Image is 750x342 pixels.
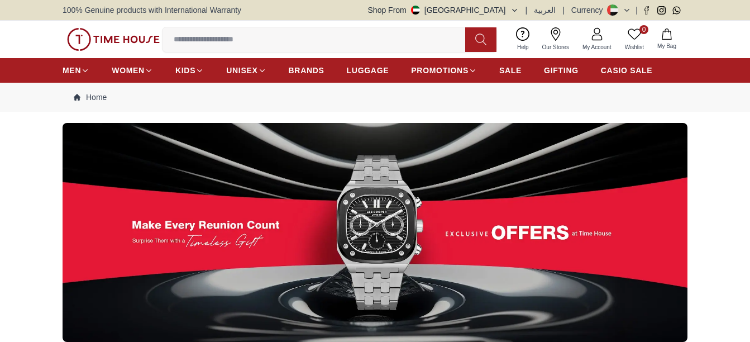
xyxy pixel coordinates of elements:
[601,60,653,80] a: CASIO SALE
[642,6,651,15] a: Facebook
[562,4,565,16] span: |
[657,6,666,15] a: Instagram
[347,65,389,76] span: LUGGAGE
[411,6,420,15] img: United Arab Emirates
[289,60,324,80] a: BRANDS
[499,65,522,76] span: SALE
[620,43,648,51] span: Wishlist
[63,123,687,342] img: ...
[534,4,556,16] button: العربية
[571,4,608,16] div: Currency
[289,65,324,76] span: BRANDS
[368,4,519,16] button: Shop From[GEOGRAPHIC_DATA]
[513,43,533,51] span: Help
[544,60,579,80] a: GIFTING
[226,65,257,76] span: UNISEX
[526,4,528,16] span: |
[672,6,681,15] a: Whatsapp
[226,60,266,80] a: UNISEX
[63,60,89,80] a: MEN
[536,25,576,54] a: Our Stores
[74,92,107,103] a: Home
[175,65,195,76] span: KIDS
[175,60,204,80] a: KIDS
[639,25,648,34] span: 0
[544,65,579,76] span: GIFTING
[63,4,241,16] span: 100% Genuine products with International Warranty
[651,26,683,53] button: My Bag
[538,43,574,51] span: Our Stores
[347,60,389,80] a: LUGGAGE
[63,83,687,112] nav: Breadcrumb
[67,28,160,51] img: ...
[653,42,681,50] span: My Bag
[112,65,145,76] span: WOMEN
[510,25,536,54] a: Help
[636,4,638,16] span: |
[63,65,81,76] span: MEN
[499,60,522,80] a: SALE
[618,25,651,54] a: 0Wishlist
[411,65,469,76] span: PROMOTIONS
[578,43,616,51] span: My Account
[411,60,477,80] a: PROMOTIONS
[112,60,153,80] a: WOMEN
[601,65,653,76] span: CASIO SALE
